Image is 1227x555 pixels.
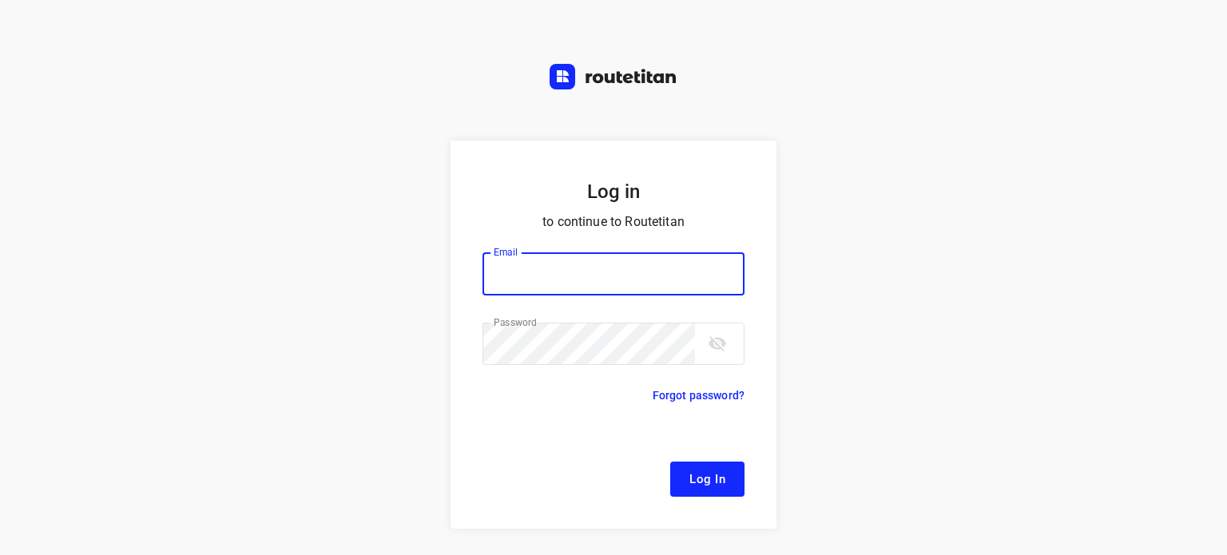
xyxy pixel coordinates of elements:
[482,211,745,233] p: to continue to Routetitan
[653,386,745,405] p: Forgot password?
[689,469,725,490] span: Log In
[482,179,745,204] h5: Log in
[670,462,745,497] button: Log In
[701,327,733,359] button: toggle password visibility
[550,64,677,89] img: Routetitan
